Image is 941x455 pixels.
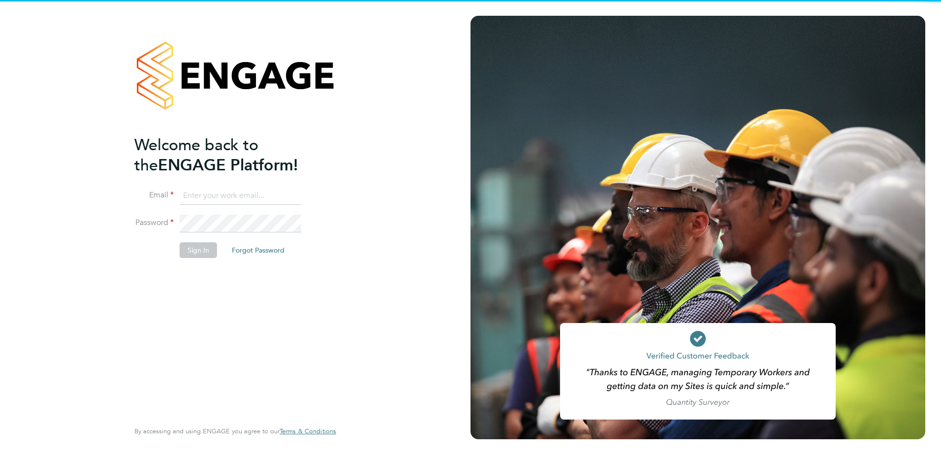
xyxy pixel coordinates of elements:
span: Welcome back to the [134,135,258,175]
a: Terms & Conditions [280,427,336,435]
span: By accessing and using ENGAGE you agree to our [134,427,336,435]
button: Sign In [180,242,217,258]
label: Password [134,218,174,228]
button: Forgot Password [224,242,292,258]
h2: ENGAGE Platform! [134,135,326,175]
input: Enter your work email... [180,187,301,205]
label: Email [134,190,174,200]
